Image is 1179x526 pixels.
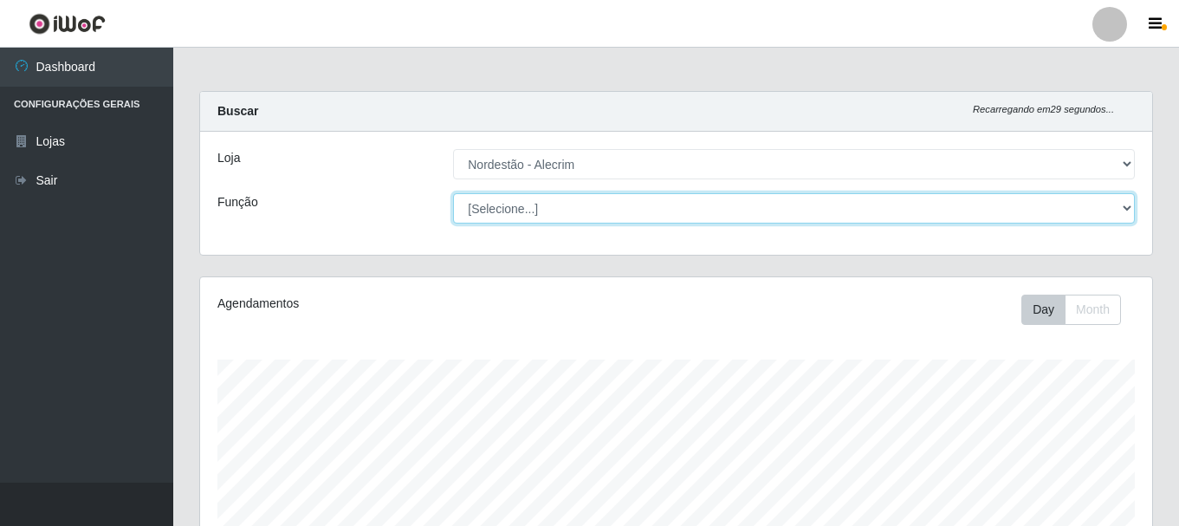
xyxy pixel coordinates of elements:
[1065,295,1121,325] button: Month
[1021,295,1121,325] div: First group
[973,104,1114,114] i: Recarregando em 29 segundos...
[1021,295,1135,325] div: Toolbar with button groups
[29,13,106,35] img: CoreUI Logo
[217,149,240,167] label: Loja
[1021,295,1066,325] button: Day
[217,104,258,118] strong: Buscar
[217,295,585,313] div: Agendamentos
[217,193,258,211] label: Função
